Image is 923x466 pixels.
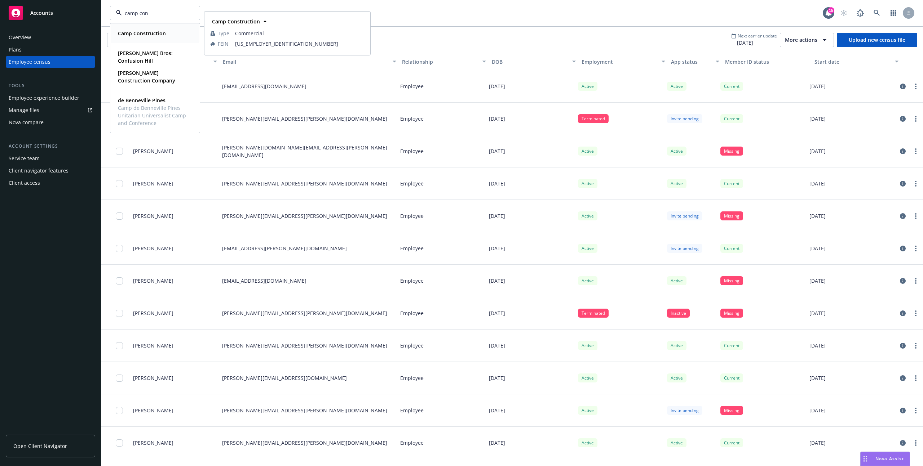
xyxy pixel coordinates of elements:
[492,58,568,66] div: DOB
[809,212,826,220] p: [DATE]
[222,374,347,382] p: [PERSON_NAME][EMAIL_ADDRESS][DOMAIN_NAME]
[578,438,597,447] div: Active
[400,82,424,90] p: Employee
[116,310,123,317] input: Toggle Row Selected
[400,439,424,447] p: Employee
[218,40,229,48] span: FEIN
[6,3,95,23] a: Accounts
[809,245,826,252] p: [DATE]
[116,148,123,155] input: Toggle Row Selected
[222,439,387,447] p: [PERSON_NAME][EMAIL_ADDRESS][PERSON_NAME][DOMAIN_NAME]
[9,44,22,55] div: Plans
[133,180,173,187] span: [PERSON_NAME]
[667,276,686,285] div: Active
[489,82,505,90] p: [DATE]
[13,442,67,450] span: Open Client Navigator
[898,212,907,220] a: circleInformation
[898,309,907,318] a: circleInformation
[9,117,44,128] div: Nova compare
[6,32,95,43] a: Overview
[720,244,743,253] div: Current
[720,276,743,285] div: Missing
[720,406,743,415] div: Missing
[118,104,191,127] span: Camp de Benneville Pines Unitarian Universalist Camp and Conference
[579,53,668,70] button: Employment
[667,211,702,220] div: Invite pending
[9,92,79,104] div: Employee experience builder
[667,179,686,188] div: Active
[6,165,95,176] a: Client navigator features
[489,53,579,70] button: DOB
[809,147,826,155] p: [DATE]
[6,153,95,164] a: Service team
[122,9,185,17] input: Filter by keyword
[578,309,609,318] div: Terminated
[898,82,907,91] a: circleInformation
[809,407,826,414] p: [DATE]
[118,97,165,104] strong: de Benneville Pines
[578,373,597,382] div: Active
[399,53,489,70] button: Relationship
[489,180,505,187] p: [DATE]
[861,452,870,466] div: Drag to move
[578,244,597,253] div: Active
[235,30,364,37] span: Commercial
[400,147,424,155] p: Employee
[116,375,123,382] input: Toggle Row Selected
[223,58,388,66] div: Email
[489,147,505,155] p: [DATE]
[911,406,920,415] a: more
[235,40,364,48] span: [US_EMPLOYER_IDENTIFICATION_NUMBER]
[400,180,424,187] p: Employee
[222,144,394,159] p: [PERSON_NAME][DOMAIN_NAME][EMAIL_ADDRESS][PERSON_NAME][DOMAIN_NAME]
[9,165,69,176] div: Client navigator features
[578,211,597,220] div: Active
[898,277,907,285] a: circleInformation
[133,342,173,349] span: [PERSON_NAME]
[133,277,173,284] span: [PERSON_NAME]
[667,373,686,382] div: Active
[911,309,920,318] a: more
[489,277,505,284] p: [DATE]
[809,342,826,349] p: [DATE]
[489,212,505,220] p: [DATE]
[780,33,834,47] button: More actions
[578,341,597,350] div: Active
[400,245,424,252] p: Employee
[667,82,686,91] div: Active
[133,407,173,414] span: [PERSON_NAME]
[218,30,229,37] span: Type
[667,341,686,350] div: Active
[9,32,31,43] div: Overview
[671,58,711,66] div: App status
[809,439,826,447] p: [DATE]
[118,50,173,64] strong: [PERSON_NAME] Bros: Confusion Hill
[875,456,904,462] span: Nova Assist
[898,374,907,382] a: circleInformation
[911,277,920,285] a: more
[720,309,743,318] div: Missing
[667,309,690,318] div: Inactive
[720,82,743,91] div: Current
[116,212,123,220] input: Toggle Row Selected
[489,309,505,317] p: [DATE]
[222,309,387,317] p: [PERSON_NAME][EMAIL_ADDRESS][PERSON_NAME][DOMAIN_NAME]
[222,180,387,187] p: [PERSON_NAME][EMAIL_ADDRESS][PERSON_NAME][DOMAIN_NAME]
[886,6,901,20] a: Switch app
[785,36,817,44] span: More actions
[738,33,777,39] span: Next carrier update
[222,342,387,349] p: [PERSON_NAME][EMAIL_ADDRESS][PERSON_NAME][DOMAIN_NAME]
[222,407,387,414] p: [PERSON_NAME][EMAIL_ADDRESS][PERSON_NAME][DOMAIN_NAME]
[30,10,53,16] span: Accounts
[6,44,95,55] a: Plans
[133,439,173,447] span: [PERSON_NAME]
[118,70,175,84] strong: [PERSON_NAME] Construction Company
[9,104,39,116] div: Manage files
[489,439,505,447] p: [DATE]
[860,452,910,466] button: Nova Assist
[400,407,424,414] p: Employee
[222,115,387,122] p: [PERSON_NAME][EMAIL_ADDRESS][PERSON_NAME][DOMAIN_NAME]
[720,114,743,123] div: Current
[9,56,50,68] div: Employee census
[6,143,95,150] div: Account settings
